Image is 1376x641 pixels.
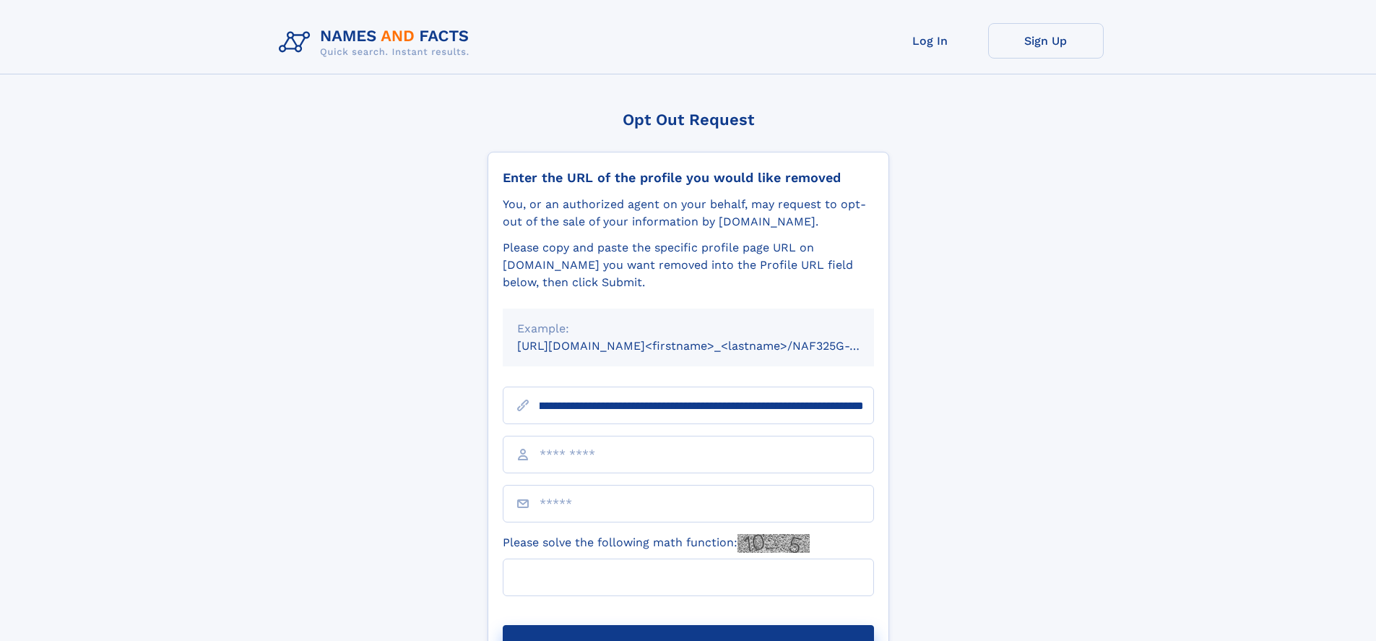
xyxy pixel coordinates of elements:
[873,23,988,59] a: Log In
[503,534,810,553] label: Please solve the following math function:
[488,111,889,129] div: Opt Out Request
[517,339,901,353] small: [URL][DOMAIN_NAME]<firstname>_<lastname>/NAF325G-xxxxxxxx
[503,170,874,186] div: Enter the URL of the profile you would like removed
[503,196,874,231] div: You, or an authorized agent on your behalf, may request to opt-out of the sale of your informatio...
[273,23,481,62] img: Logo Names and Facts
[517,320,860,337] div: Example:
[988,23,1104,59] a: Sign Up
[503,239,874,291] div: Please copy and paste the specific profile page URL on [DOMAIN_NAME] you want removed into the Pr...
